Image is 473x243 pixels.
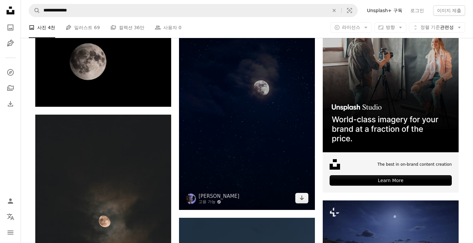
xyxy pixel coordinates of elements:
[420,25,440,30] span: 정렬 기준
[323,235,459,241] a: 사막 풍경 위의 하늘에 보름달이 빛난다
[110,17,144,38] a: 컬렉션 36만
[409,22,465,33] button: 정렬 기준관련성
[323,16,459,193] a: The best in on-brand content creationLearn More
[4,4,17,18] a: 홈 — Unsplash
[323,16,459,152] img: file-1715651741414-859baba4300dimage
[342,4,357,17] button: 시각적 검색
[29,4,358,17] form: 사이트 전체에서 이미지 찾기
[342,25,360,30] span: 라이선스
[35,214,171,219] a: 블러드 문 사진
[330,175,452,186] div: Learn More
[4,21,17,34] a: 사진
[327,4,341,17] button: 삭제
[35,16,171,107] img: 어두운 하늘에 보름달이 보인다
[178,24,181,31] span: 0
[155,17,181,38] a: 사용자 0
[179,16,315,210] img: 달의 로우 앵글 사진
[4,66,17,79] a: 탐색
[35,58,171,64] a: 어두운 하늘에 보름달이 보인다
[377,162,452,167] span: The best in on-brand content creation
[4,37,17,50] a: 일러스트
[406,5,428,16] a: 로그인
[179,110,315,116] a: 달의 로우 앵글 사진
[4,195,17,208] a: 로그인 / 가입
[29,4,40,17] button: Unsplash 검색
[4,82,17,95] a: 컬렉션
[134,24,144,31] span: 36만
[199,193,239,199] a: [PERSON_NAME]
[199,199,239,205] a: 고용 가능
[363,5,406,16] a: Unsplash+ 구독
[4,210,17,223] button: 언어
[330,159,340,170] img: file-1631678316303-ed18b8b5cb9cimage
[94,24,100,31] span: 69
[186,194,196,204] img: Andrés Gómez의 프로필로 이동
[4,226,17,239] button: 메뉴
[66,17,100,38] a: 일러스트 69
[386,25,395,30] span: 방향
[420,24,454,31] span: 관련성
[295,193,308,203] a: 다운로드
[4,97,17,110] a: 다운로드 내역
[374,22,406,33] button: 방향
[433,5,465,16] button: 이미지 제출
[331,22,372,33] button: 라이선스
